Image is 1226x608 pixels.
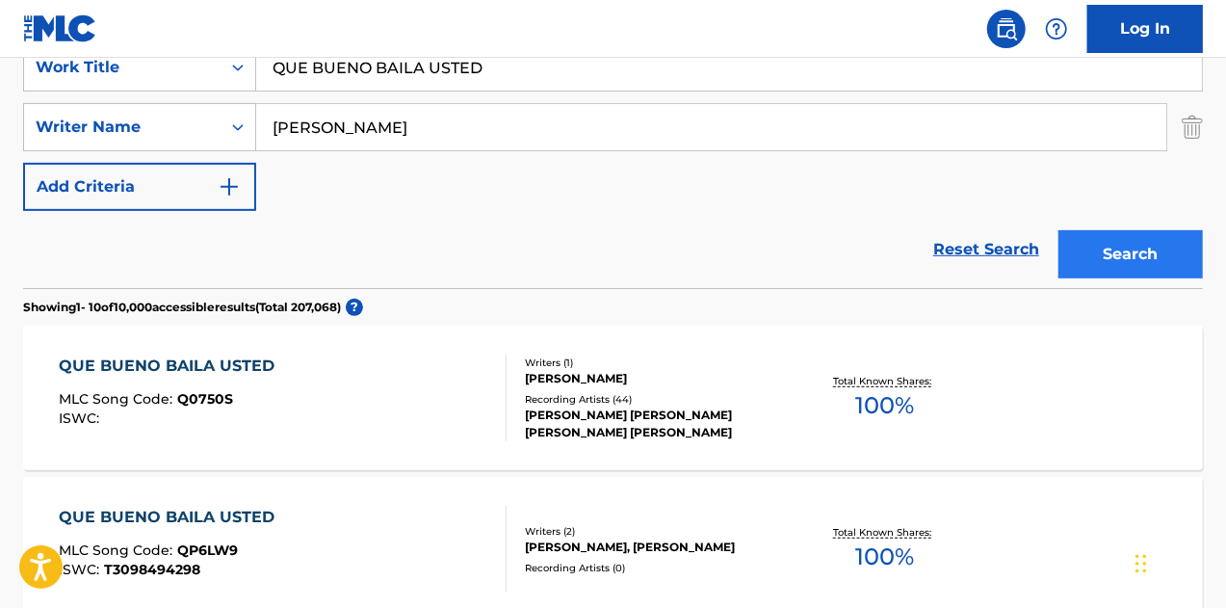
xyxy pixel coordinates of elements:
div: Writers ( 2 ) [525,524,787,539]
div: Recording Artists ( 0 ) [525,561,787,575]
img: help [1045,17,1068,40]
div: Help [1037,10,1076,48]
div: [PERSON_NAME] [525,370,787,387]
p: Total Known Shares: [834,525,937,540]
div: Drag [1135,535,1147,593]
div: Writers ( 1 ) [525,356,787,370]
img: MLC Logo [23,14,97,42]
a: Public Search [987,10,1026,48]
div: Recording Artists ( 44 ) [525,392,787,407]
span: ? [346,299,363,316]
span: 100 % [856,540,915,574]
div: QUE BUENO BAILA USTED [59,506,284,529]
span: T3098494298 [104,561,200,578]
span: QP6LW9 [177,542,238,559]
button: Search [1058,230,1203,278]
a: QUE BUENO BAILA USTEDMLC Song Code:Q0750SISWC:Writers (1)[PERSON_NAME]Recording Artists (44)[PERS... [23,326,1203,470]
img: Delete Criterion [1182,103,1203,151]
iframe: Chat Widget [1130,515,1226,608]
img: search [995,17,1018,40]
span: Q0750S [177,390,233,408]
div: QUE BUENO BAILA USTED [59,355,284,378]
a: Reset Search [924,228,1049,271]
a: Log In [1087,5,1203,53]
span: ISWC : [59,410,104,427]
span: 100 % [856,388,915,423]
span: MLC Song Code : [59,542,177,559]
img: 9d2ae6d4665cec9f34b9.svg [218,175,241,198]
p: Total Known Shares: [834,374,937,388]
form: Search Form [23,43,1203,288]
span: MLC Song Code : [59,390,177,408]
span: ISWC : [59,561,104,578]
div: Work Title [36,56,209,79]
button: Add Criteria [23,163,256,211]
div: Writer Name [36,116,209,139]
p: Showing 1 - 10 of 10,000 accessible results (Total 207,068 ) [23,299,341,316]
div: [PERSON_NAME], [PERSON_NAME] [525,539,787,556]
div: [PERSON_NAME] [PERSON_NAME] [PERSON_NAME] [PERSON_NAME] [525,407,787,441]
